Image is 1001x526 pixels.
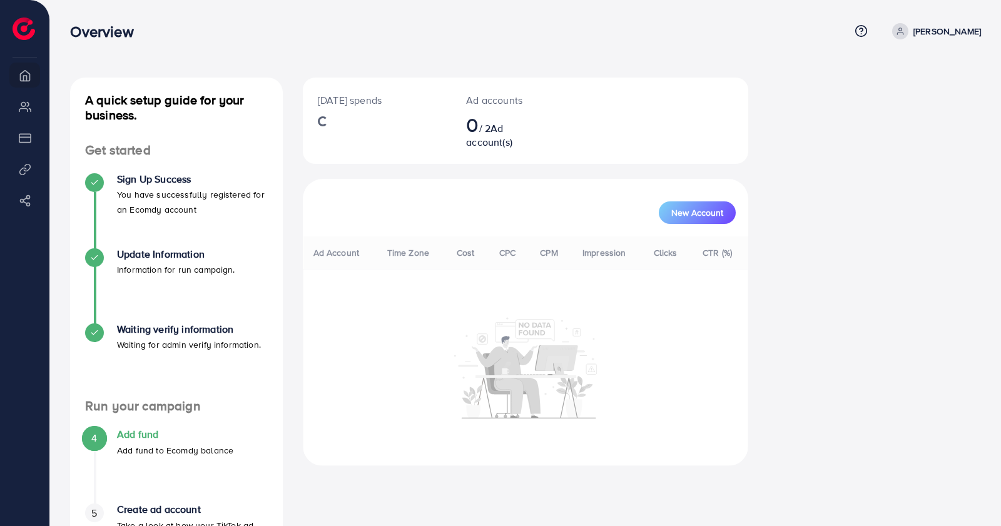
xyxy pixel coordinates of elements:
p: Add fund to Ecomdy balance [117,443,233,458]
span: 5 [91,506,97,520]
span: 4 [91,431,97,445]
h3: Overview [70,23,143,41]
li: Sign Up Success [70,173,283,248]
h2: / 2 [466,113,547,149]
li: Add fund [70,428,283,503]
p: Ad accounts [466,93,547,108]
h4: A quick setup guide for your business. [70,93,283,123]
a: [PERSON_NAME] [887,23,981,39]
li: Update Information [70,248,283,323]
h4: Sign Up Success [117,173,268,185]
img: logo [13,18,35,40]
p: [PERSON_NAME] [913,24,981,39]
p: You have successfully registered for an Ecomdy account [117,187,268,217]
span: New Account [671,208,723,217]
h4: Waiting verify information [117,323,261,335]
h4: Add fund [117,428,233,440]
span: Ad account(s) [466,121,512,149]
h4: Update Information [117,248,235,260]
li: Waiting verify information [70,323,283,398]
span: 0 [466,110,479,139]
h4: Run your campaign [70,398,283,414]
button: New Account [659,201,736,224]
h4: Get started [70,143,283,158]
p: Information for run campaign. [117,262,235,277]
h4: Create ad account [117,503,268,515]
p: Waiting for admin verify information. [117,337,261,352]
p: [DATE] spends [318,93,436,108]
